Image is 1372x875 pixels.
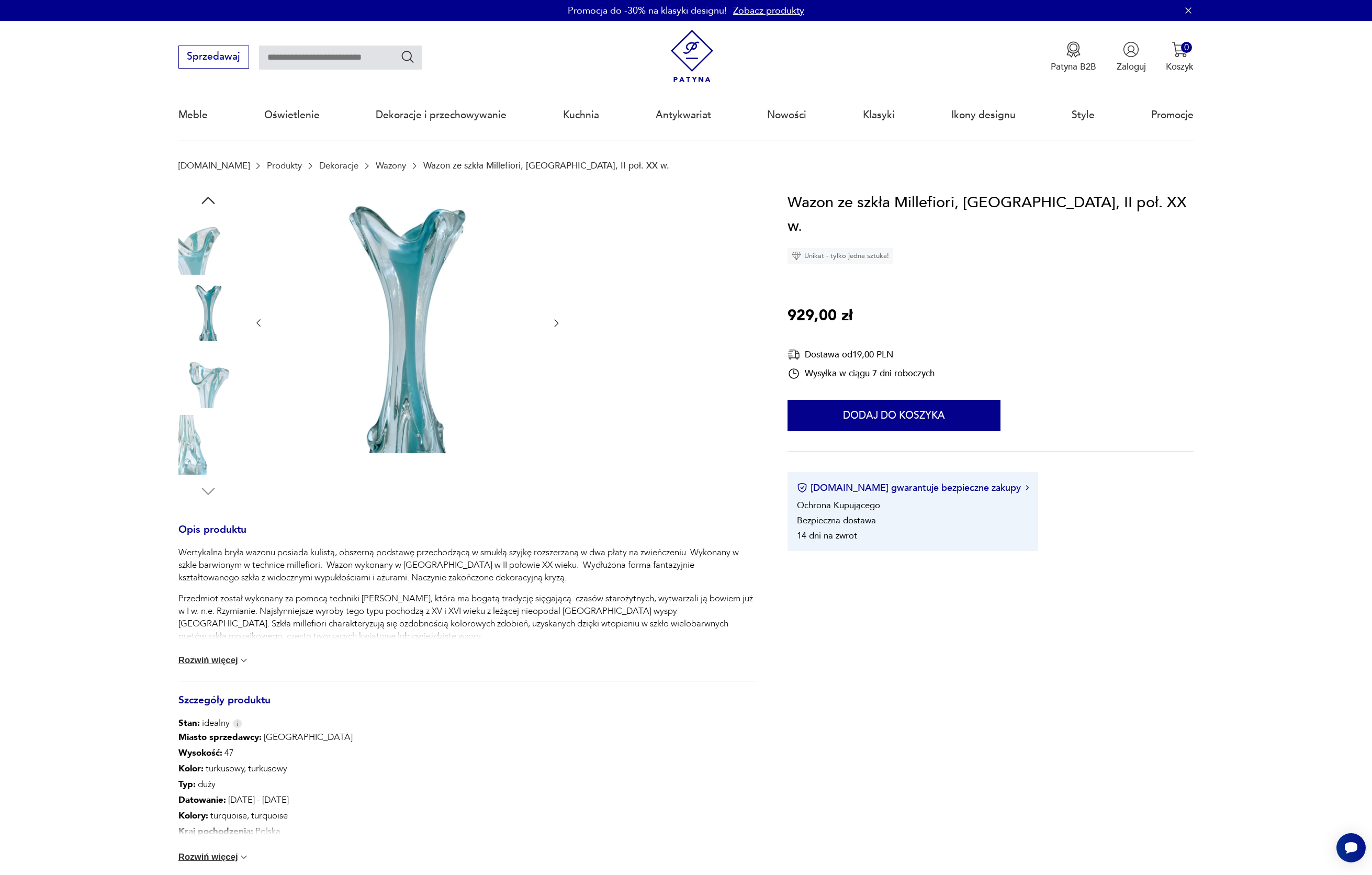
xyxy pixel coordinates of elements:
p: turquoise, turquoise [178,808,699,824]
button: [DOMAIN_NAME] gwarantuje bezpieczne zakupy [797,481,1029,495]
button: Rozwiń więcej [178,852,250,862]
li: Bezpieczna dostawa [797,514,876,526]
b: Kolor: [178,762,204,775]
img: Ikona certyfikatu [797,483,807,493]
p: Polska [178,824,699,839]
li: 14 dni na zwrot [797,530,857,542]
h3: Szczegóły produktu [178,697,758,717]
img: Ikonka użytkownika [1123,41,1139,58]
a: Oświetlenie [264,91,320,139]
p: Koszyk [1166,61,1194,73]
img: Zdjęcie produktu Wazon ze szkła Millefiori, Polska, II poł. XX w. [178,282,238,341]
img: chevron down [239,852,249,862]
p: Zaloguj [1117,61,1146,73]
b: Datowanie : [178,794,226,806]
b: Kolory : [178,810,208,822]
a: Style [1072,91,1095,139]
img: Ikona koszyka [1172,41,1188,58]
p: 929,00 zł [788,304,852,328]
a: Sprzedawaj [178,53,249,62]
p: [GEOGRAPHIC_DATA] [178,730,699,745]
img: Ikona medalu [1065,41,1082,58]
a: Wazony [376,161,406,171]
img: Ikona dostawy [788,348,800,361]
b: Kraj pochodzenia : [178,825,253,837]
a: Dekoracje [319,161,358,171]
div: Unikat - tylko jedna sztuka! [788,248,893,264]
div: Dostawa od 19,00 PLN [788,348,935,361]
b: Stan: [178,717,200,729]
b: Wysokość : [178,747,222,759]
a: Antykwariat [656,91,711,139]
button: Sprzedawaj [178,46,249,69]
p: Wertykalna bryła wazonu posiada kulistą, obszerną podstawę przechodzącą w smukłą szyjkę rozszerza... [178,546,758,584]
img: Patyna - sklep z meblami i dekoracjami vintage [666,30,718,83]
a: Produkty [267,161,302,171]
div: Wysyłka w ciągu 7 dni roboczych [788,367,935,380]
a: Ikony designu [951,91,1016,139]
button: Patyna B2B [1051,41,1096,73]
a: Klasyki [863,91,895,139]
button: Zaloguj [1117,41,1146,73]
b: Miasto sprzedawcy : [178,731,262,743]
li: Ochrona Kupującego [797,499,880,511]
button: Rozwiń więcej [178,655,250,666]
p: turkusowy, turkusowy [178,761,699,777]
button: Szukaj [400,49,415,64]
p: duży [178,777,699,792]
span: idealny [178,717,230,730]
a: Dekoracje i przechowywanie [376,91,507,139]
a: Meble [178,91,208,139]
a: Kuchnia [563,91,599,139]
a: Ikona medaluPatyna B2B [1051,41,1096,73]
img: Zdjęcie produktu Wazon ze szkła Millefiori, Polska, II poł. XX w. [178,349,238,408]
a: [DOMAIN_NAME] [178,161,250,171]
img: chevron down [239,655,249,666]
a: Promocje [1151,91,1194,139]
p: Wazon ze szkła Millefiori, [GEOGRAPHIC_DATA], II poł. XX w. [423,161,669,171]
img: Info icon [233,719,242,728]
a: Nowości [767,91,806,139]
p: Patyna B2B [1051,61,1096,73]
img: Ikona strzałki w prawo [1026,485,1029,490]
h3: Opis produktu [178,526,758,547]
p: 47 [178,745,699,761]
div: 0 [1181,42,1192,53]
img: Zdjęcie produktu Wazon ze szkła Millefiori, Polska, II poł. XX w. [178,415,238,475]
p: Promocja do -30% na klasyki designu! [568,4,727,17]
p: Przedmiot został wykonany za pomocą techniki [PERSON_NAME], która ma bogatą tradycję sięgającą cz... [178,592,758,643]
a: Zobacz produkty [733,4,804,17]
img: Zdjęcie produktu Wazon ze szkła Millefiori, Polska, II poł. XX w. [178,215,238,275]
b: Typ : [178,778,196,790]
button: Dodaj do koszyka [788,400,1000,431]
p: [DATE] - [DATE] [178,792,699,808]
button: 0Koszyk [1166,41,1194,73]
img: Zdjęcie produktu Wazon ze szkła Millefiori, Polska, II poł. XX w. [276,191,538,453]
iframe: Smartsupp widget button [1336,833,1366,862]
img: Ikona diamentu [792,251,801,261]
h1: Wazon ze szkła Millefiori, [GEOGRAPHIC_DATA], II poł. XX w. [788,191,1194,239]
